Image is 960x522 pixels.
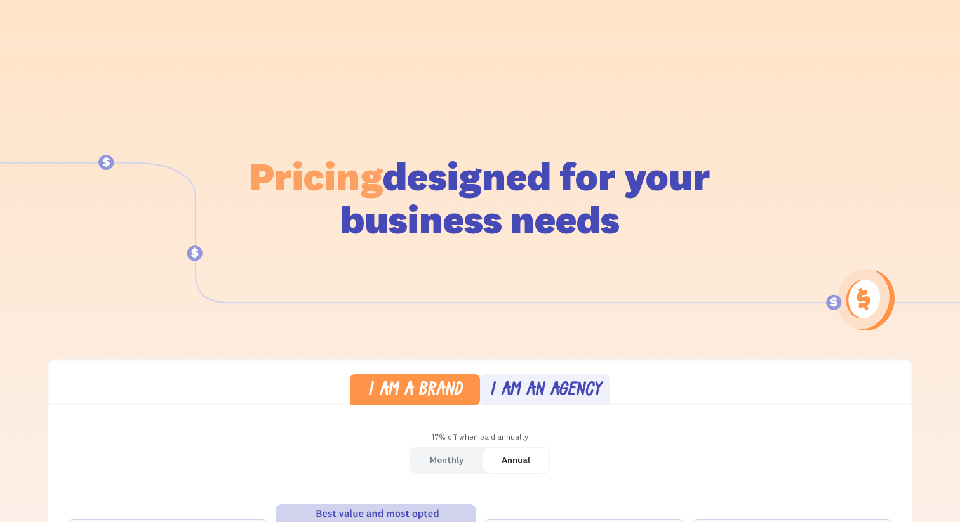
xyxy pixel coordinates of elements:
[48,428,912,447] div: 17% off when paid annually
[368,382,462,400] div: I am a brand
[502,451,530,469] div: Annual
[490,382,601,400] div: I am an agency
[249,155,711,241] h1: designed for your business needs
[250,152,383,200] span: Pricing
[430,451,463,469] div: Monthly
